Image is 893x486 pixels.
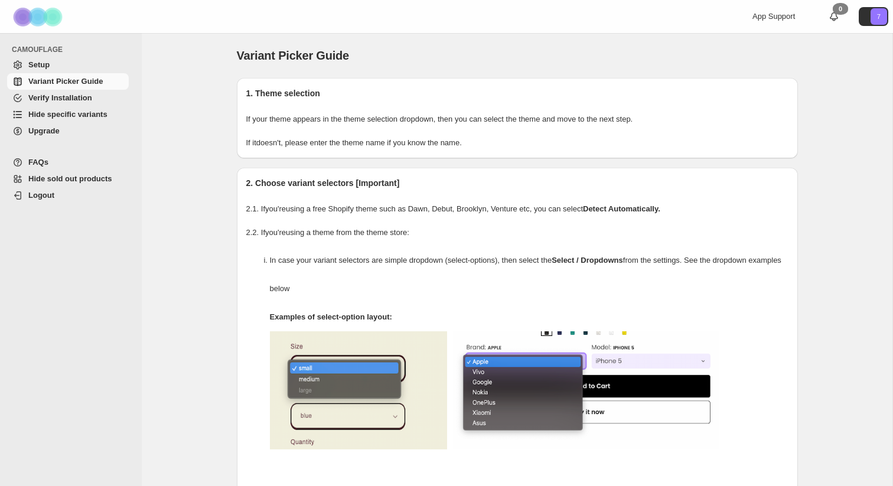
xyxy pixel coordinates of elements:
strong: Examples of select-option layout: [270,312,392,321]
a: Setup [7,57,129,73]
span: Avatar with initials 7 [871,8,887,25]
img: Camouflage [9,1,69,33]
a: Logout [7,187,129,204]
h2: 1. Theme selection [246,87,788,99]
p: In case your variant selectors are simple dropdown (select-options), then select the from the set... [270,246,788,303]
strong: Detect Automatically. [583,204,660,213]
span: Variant Picker Guide [28,77,103,86]
span: Hide sold out products [28,174,112,183]
span: Hide specific variants [28,110,107,119]
a: Verify Installation [7,90,129,106]
a: 0 [828,11,840,22]
a: Variant Picker Guide [7,73,129,90]
a: Upgrade [7,123,129,139]
span: Variant Picker Guide [237,49,350,62]
img: camouflage-select-options-2 [453,331,719,449]
img: camouflage-select-options [270,331,447,449]
p: If your theme appears in the theme selection dropdown, then you can select the theme and move to ... [246,113,788,125]
a: Hide sold out products [7,171,129,187]
span: Setup [28,60,50,69]
span: Verify Installation [28,93,92,102]
text: 7 [877,13,881,20]
a: Hide specific variants [7,106,129,123]
div: 0 [833,3,848,15]
span: App Support [752,12,795,21]
p: 2.2. If you're using a theme from the theme store: [246,227,788,239]
p: If it doesn't , please enter the theme name if you know the name. [246,137,788,149]
button: Avatar with initials 7 [859,7,888,26]
strong: Select / Dropdowns [552,256,623,265]
h2: 2. Choose variant selectors [Important] [246,177,788,189]
span: FAQs [28,158,48,167]
span: Upgrade [28,126,60,135]
p: 2.1. If you're using a free Shopify theme such as Dawn, Debut, Brooklyn, Venture etc, you can select [246,203,788,215]
a: FAQs [7,154,129,171]
span: CAMOUFLAGE [12,45,133,54]
span: Logout [28,191,54,200]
